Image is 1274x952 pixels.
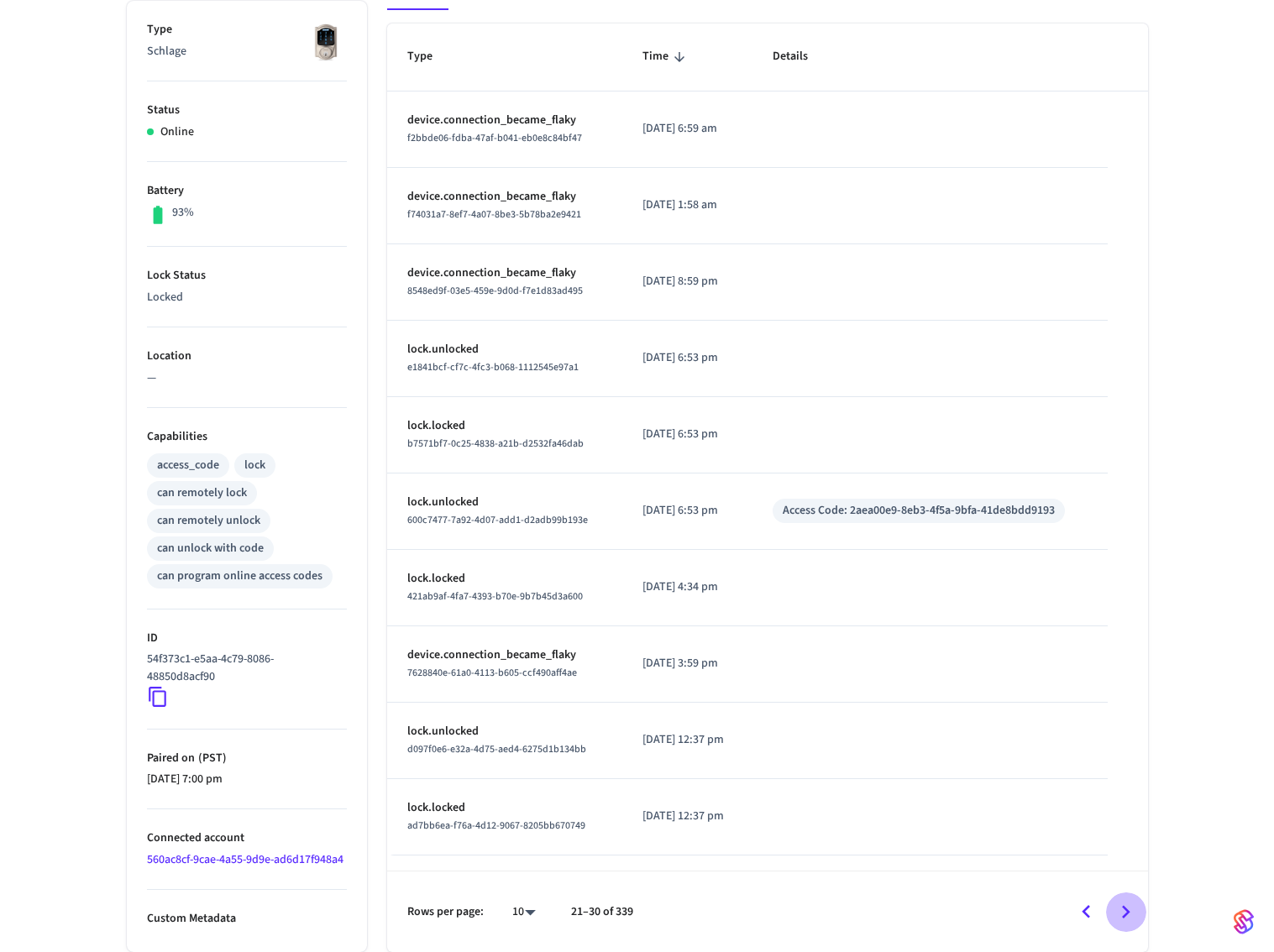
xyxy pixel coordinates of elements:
p: ID [147,630,347,647]
p: Rows per page: [407,903,484,921]
span: 421ab9af-4fa7-4393-b70e-9b7b45d3a600 [407,589,583,604]
p: [DATE] 8:59 pm [642,273,732,290]
p: [DATE] 3:59 pm [642,655,732,672]
span: Time [642,44,690,70]
span: ad7bb6ea-f76a-4d12-9067-8205bb670749 [407,819,585,833]
p: Schlage [147,43,347,60]
p: device.connection_became_flaky [407,112,603,129]
p: [DATE] 6:59 am [642,120,732,138]
p: [DATE] 1:58 am [642,196,732,214]
span: f2bbde06-fdba-47af-b041-eb0e8c84bf47 [407,131,582,145]
p: [DATE] 7:00 pm [147,771,347,788]
table: sticky table [387,24,1148,855]
p: lock.locked [407,799,603,817]
p: lock.unlocked [407,494,603,511]
p: — [147,369,347,387]
p: device.connection_became_flaky [407,264,603,282]
span: Details [773,44,830,70]
p: lock.unlocked [407,341,603,358]
p: device.connection_became_flaky [407,646,603,664]
p: [DATE] 6:53 pm [642,349,732,367]
span: f74031a7-8ef7-4a07-8be3-5b78ba2e9421 [407,207,581,222]
p: 21–30 of 339 [571,903,633,921]
div: can remotely unlock [157,512,260,530]
span: ( PST ) [195,750,227,766]
div: 10 [504,900,544,924]
div: can remotely lock [157,484,247,502]
p: device.connection_became_flaky [407,188,603,206]
img: Schlage Sense Smart Deadbolt with Camelot Trim, Front [305,21,347,63]
p: lock.locked [407,570,603,588]
p: Online [160,123,194,141]
p: Location [147,348,347,365]
p: [DATE] 12:37 pm [642,808,732,825]
div: Access Code: 2aea00e9-8eb3-4f5a-9bfa-41de8bdd9193 [783,502,1055,520]
button: Go to next page [1106,892,1146,932]
img: SeamLogoGradient.69752ec5.svg [1234,908,1254,935]
div: access_code [157,457,219,474]
p: Custom Metadata [147,910,347,928]
span: 600c7477-7a92-4d07-add1-d2adb99b193e [407,513,588,527]
p: [DATE] 4:34 pm [642,578,732,596]
p: Battery [147,182,347,200]
p: Type [147,21,347,39]
p: Lock Status [147,267,347,285]
p: Status [147,102,347,119]
span: d097f0e6-e32a-4d75-aed4-6275d1b134bb [407,742,586,756]
button: Go to previous page [1067,892,1106,932]
span: e1841bcf-cf7c-4fc3-b068-1112545e97a1 [407,360,579,374]
span: b7571bf7-0c25-4838-a21b-d2532fa46dab [407,437,584,451]
p: [DATE] 6:53 pm [642,426,732,443]
p: 54f373c1-e5aa-4c79-8086-48850d8acf90 [147,651,340,686]
a: 560ac8cf-9cae-4a55-9d9e-ad6d17f948a4 [147,851,343,868]
span: 7628840e-61a0-4113-b605-ccf490aff4ae [407,666,577,680]
span: 8548ed9f-03e5-459e-9d0d-f7e1d83ad495 [407,284,583,298]
p: lock.locked [407,417,603,435]
p: Connected account [147,829,347,847]
div: lock [244,457,265,474]
div: can unlock with code [157,540,264,557]
span: Type [407,44,454,70]
p: [DATE] 6:53 pm [642,502,732,520]
p: Paired on [147,750,347,767]
p: 93% [172,204,194,222]
p: [DATE] 12:37 pm [642,731,732,749]
p: Locked [147,289,347,306]
div: can program online access codes [157,568,322,585]
p: lock.unlocked [407,723,603,740]
p: Capabilities [147,428,347,446]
